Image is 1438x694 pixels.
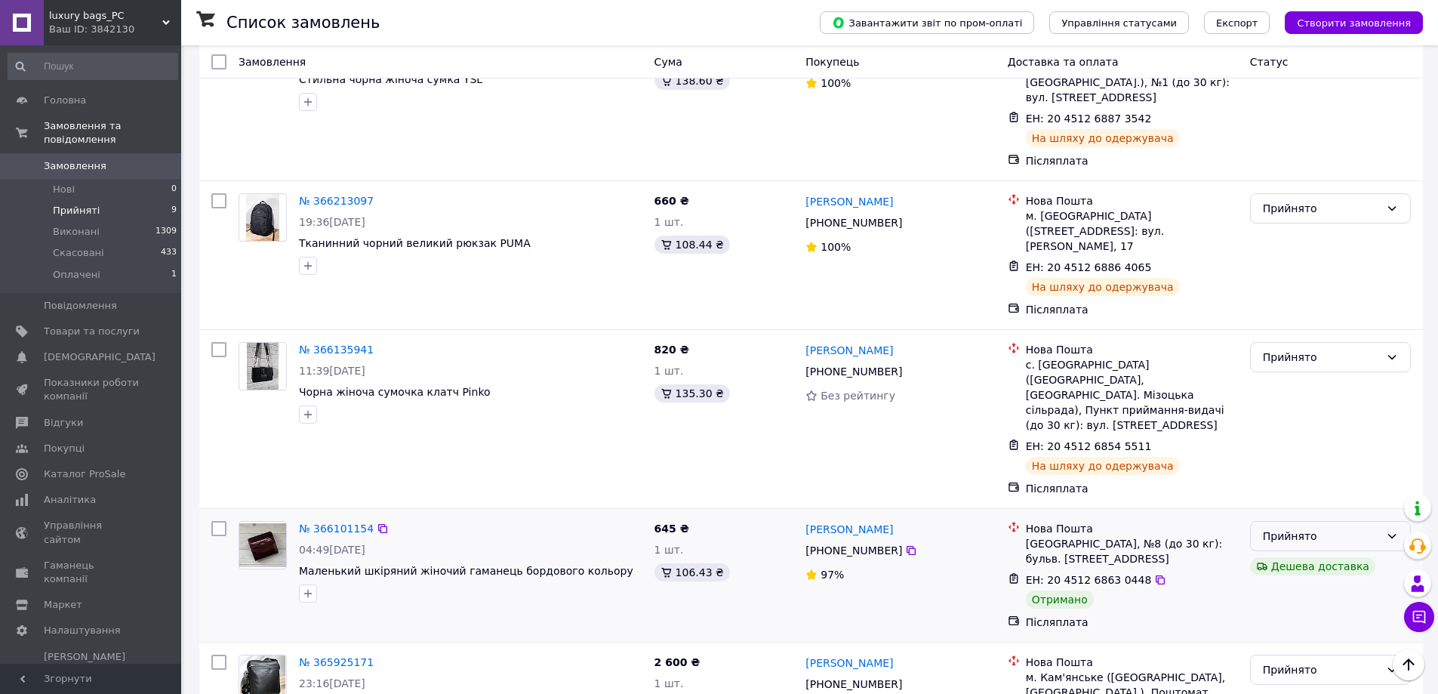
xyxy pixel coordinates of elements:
a: Стильна чорна жіноча сумка YSL [299,73,482,85]
div: Ваш ID: 3842130 [49,23,181,36]
div: Післяплата [1026,615,1238,630]
img: Фото товару [246,194,279,241]
div: Післяплата [1026,153,1238,168]
span: 100% [821,77,851,89]
span: 820 ₴ [654,344,689,356]
span: 23:16[DATE] [299,677,365,689]
div: Отримано [1026,591,1094,609]
a: [PERSON_NAME] [805,522,893,537]
a: Чорна жіноча сумочка клатч Pinko [299,386,491,398]
span: 9 [171,204,177,217]
span: 1 шт. [654,216,684,228]
a: [PERSON_NAME] [805,343,893,358]
span: Прийняті [53,204,100,217]
a: Створити замовлення [1270,16,1423,28]
span: Аналітика [44,493,96,507]
a: Фото товару [239,521,287,569]
span: ЕН: 20 4512 6854 5511 [1026,440,1152,452]
a: № 366213097 [299,195,374,207]
div: м. [GEOGRAPHIC_DATA] ([STREET_ADDRESS]: вул. [PERSON_NAME], 17 [1026,208,1238,254]
span: 433 [161,246,177,260]
button: Управління статусами [1049,11,1189,34]
span: [PERSON_NAME] та рахунки [44,650,140,692]
span: Скасовані [53,246,104,260]
span: Покупець [805,56,859,68]
a: Тканинний чорний великий рюкзак PUMA [299,237,531,249]
div: Прийнято [1263,662,1380,678]
div: [PHONE_NUMBER] [802,540,905,561]
button: Створити замовлення [1285,11,1423,34]
span: luxury bags_PC [49,9,162,23]
span: 0 [171,183,177,196]
span: Оплачені [53,268,100,282]
a: Маленький шкіряний жіночий гаманець бордового кольору [299,565,633,577]
h1: Список замовлень [226,14,380,32]
span: Головна [44,94,86,107]
span: [DEMOGRAPHIC_DATA] [44,350,156,364]
div: Післяплата [1026,302,1238,317]
div: [PHONE_NUMBER] [802,361,905,382]
div: 135.30 ₴ [654,384,730,403]
span: Каталог ProSale [44,467,125,481]
span: 11:39[DATE] [299,365,365,377]
span: Нові [53,183,75,196]
div: Нова Пошта [1026,193,1238,208]
span: Покупці [44,442,85,455]
a: № 366101154 [299,523,374,535]
img: Фото товару [239,523,286,567]
span: Відгуки [44,416,83,430]
div: Нова Пошта [1026,655,1238,670]
span: Експорт [1216,17,1258,29]
a: [PERSON_NAME] [805,194,893,209]
div: Дешева доставка [1250,557,1375,575]
span: Виконані [53,225,100,239]
span: 660 ₴ [654,195,689,207]
div: [GEOGRAPHIC_DATA], №8 (до 30 кг): бульв. [STREET_ADDRESS] [1026,536,1238,566]
input: Пошук [8,53,178,80]
button: Наверх [1393,649,1424,680]
span: Замовлення [44,159,106,173]
button: Експорт [1204,11,1270,34]
span: Налаштування [44,624,121,637]
div: Нова Пошта [1026,342,1238,357]
span: Cума [654,56,682,68]
a: № 365925171 [299,656,374,668]
span: Повідомлення [44,299,117,313]
div: На шляху до одержувача [1026,129,1180,147]
span: 97% [821,569,844,581]
div: Нова Пошта [1026,521,1238,536]
div: Післяплата [1026,481,1238,496]
span: Створити замовлення [1297,17,1411,29]
span: Замовлення та повідомлення [44,119,181,147]
span: 19:36[DATE] [299,216,365,228]
span: 645 ₴ [654,523,689,535]
div: Прийнято [1263,528,1380,544]
span: Завантажити звіт по пром-оплаті [832,16,1022,29]
span: 1 шт. [654,365,684,377]
span: 1 [171,268,177,282]
span: 1309 [156,225,177,239]
span: Управління статусами [1061,17,1177,29]
button: Чат з покупцем [1404,602,1434,632]
a: Фото товару [239,193,287,242]
span: 2 600 ₴ [654,656,701,668]
a: № 366135941 [299,344,374,356]
span: 1 шт. [654,544,684,556]
span: 04:49[DATE] [299,544,365,556]
div: с. [GEOGRAPHIC_DATA] ([GEOGRAPHIC_DATA], [GEOGRAPHIC_DATA]. Мізоцька сільрада), Пункт приймання-в... [1026,357,1238,433]
div: [PHONE_NUMBER] [802,212,905,233]
a: Фото товару [239,342,287,390]
div: 106.43 ₴ [654,563,730,581]
div: 108.44 ₴ [654,236,730,254]
span: Замовлення [239,56,306,68]
a: [PERSON_NAME] [805,655,893,671]
span: Показники роботи компанії [44,376,140,403]
span: Маркет [44,598,82,612]
span: Без рейтингу [821,390,895,402]
span: 1 шт. [654,677,684,689]
span: ЕН: 20 4512 6886 4065 [1026,261,1152,273]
